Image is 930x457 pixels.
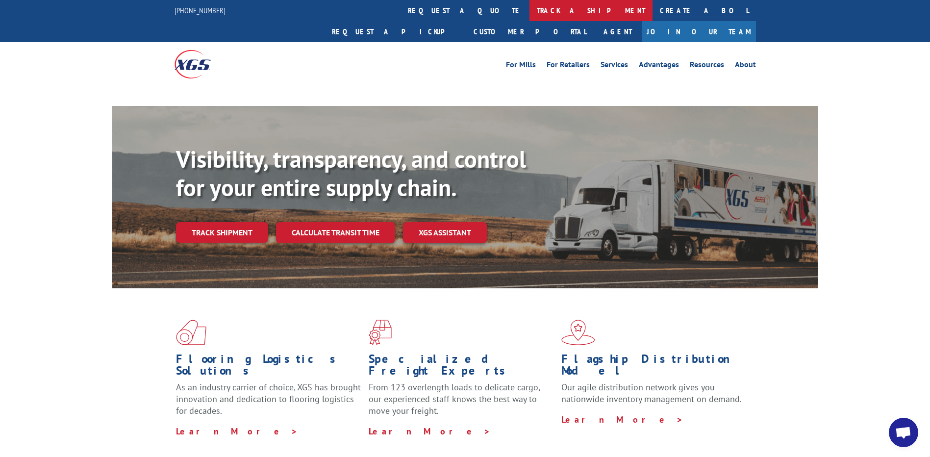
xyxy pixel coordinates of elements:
[369,353,554,381] h1: Specialized Freight Experts
[176,381,361,416] span: As an industry carrier of choice, XGS has brought innovation and dedication to flooring logistics...
[176,144,526,203] b: Visibility, transparency, and control for your entire supply chain.
[325,21,466,42] a: Request a pickup
[276,222,395,243] a: Calculate transit time
[403,222,487,243] a: XGS ASSISTANT
[561,353,747,381] h1: Flagship Distribution Model
[369,426,491,437] a: Learn More >
[369,320,392,345] img: xgs-icon-focused-on-flooring-red
[735,61,756,72] a: About
[601,61,628,72] a: Services
[175,5,226,15] a: [PHONE_NUMBER]
[889,418,918,447] div: Open chat
[594,21,642,42] a: Agent
[547,61,590,72] a: For Retailers
[176,320,206,345] img: xgs-icon-total-supply-chain-intelligence-red
[561,414,683,425] a: Learn More >
[561,381,742,405] span: Our agile distribution network gives you nationwide inventory management on demand.
[176,222,268,243] a: Track shipment
[642,21,756,42] a: Join Our Team
[466,21,594,42] a: Customer Portal
[176,353,361,381] h1: Flooring Logistics Solutions
[369,381,554,425] p: From 123 overlength loads to delicate cargo, our experienced staff knows the best way to move you...
[690,61,724,72] a: Resources
[506,61,536,72] a: For Mills
[176,426,298,437] a: Learn More >
[639,61,679,72] a: Advantages
[561,320,595,345] img: xgs-icon-flagship-distribution-model-red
